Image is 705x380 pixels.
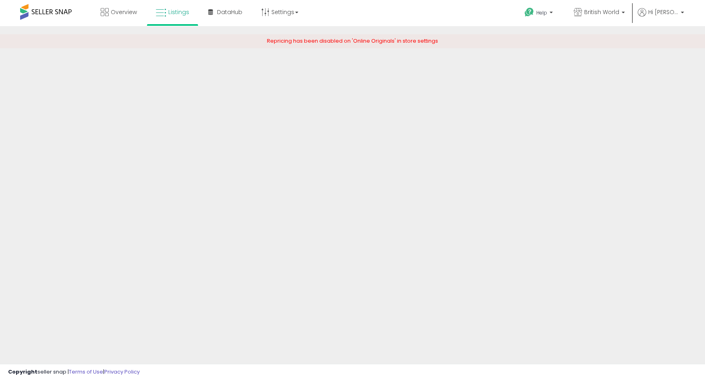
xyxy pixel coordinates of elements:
span: Help [536,9,547,16]
span: DataHub [217,8,242,16]
span: Repricing has been disabled on 'Online Originals' in store settings [267,37,438,45]
a: Hi [PERSON_NAME] [638,8,684,26]
a: Help [518,1,561,26]
span: Overview [111,8,137,16]
i: Get Help [524,7,534,17]
span: Listings [168,8,189,16]
span: Hi [PERSON_NAME] [648,8,678,16]
span: British World [584,8,619,16]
